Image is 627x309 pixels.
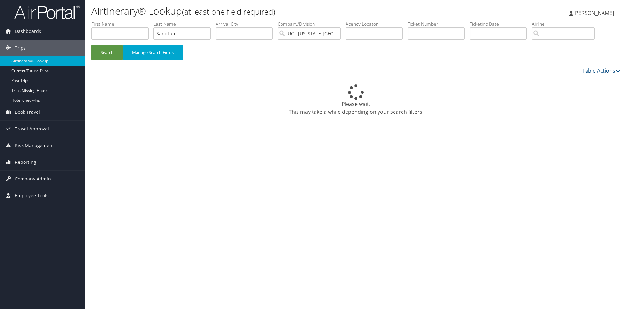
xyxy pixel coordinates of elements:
img: airportal-logo.png [14,4,80,20]
span: Trips [15,40,26,56]
span: Book Travel [15,104,40,120]
span: Employee Tools [15,187,49,204]
span: Dashboards [15,23,41,40]
span: [PERSON_NAME] [573,9,614,17]
label: Last Name [153,21,216,27]
label: Ticket Number [408,21,470,27]
a: [PERSON_NAME] [569,3,620,23]
button: Search [91,45,123,60]
label: First Name [91,21,153,27]
a: Table Actions [582,67,620,74]
button: Manage Search Fields [123,45,183,60]
label: Agency Locator [346,21,408,27]
span: Reporting [15,154,36,170]
span: Company Admin [15,171,51,187]
label: Ticketing Date [470,21,532,27]
label: Arrival City [216,21,278,27]
span: Travel Approval [15,121,49,137]
h1: Airtinerary® Lookup [91,4,444,18]
label: Company/Division [278,21,346,27]
small: (at least one field required) [182,6,275,17]
span: Risk Management [15,137,54,154]
label: Airline [532,21,600,27]
div: Please wait. This may take a while depending on your search filters. [91,84,620,116]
